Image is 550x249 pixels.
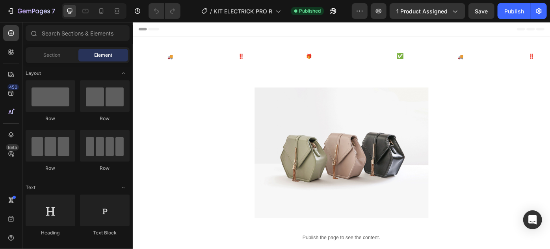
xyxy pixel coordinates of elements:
div: 450 [7,84,19,90]
div: Row [80,115,130,122]
span: KIT ELECTRICK PRO R [214,7,272,15]
span: Layout [26,70,41,77]
button: 1 product assigned [390,3,465,19]
span: 1 product assigned [396,7,448,15]
p: 7 [52,6,55,16]
p: PAGO AL RECIBIR 🎁 [150,34,203,43]
span: Element [94,52,112,59]
span: Published [299,7,321,15]
span: Save [475,8,488,15]
p: Publish the page to see the content. [192,240,280,248]
p: ENVIO GRATIS 🚚 [331,35,375,44]
span: Toggle open [117,67,130,80]
span: Section [44,52,61,59]
p: DESCUENTO [DATE][DATE] 20% [176,6,290,13]
span: / [210,7,212,15]
div: Row [26,165,75,172]
div: Publish [504,7,524,15]
button: 7 [3,3,59,19]
button: Publish [498,3,531,19]
div: Beta [6,144,19,151]
input: Search Sections & Elements [26,25,130,41]
div: Undo/Redo [149,3,180,19]
div: Open Intercom Messenger [523,210,542,229]
button: Save [468,3,494,19]
iframe: Design area [133,22,550,249]
p: DILE ADIOS A LA CURVAS QUE NO QUIERES [329,6,488,13]
p: GARANTIA EXTENDIDA ✅ [226,33,307,45]
p: ÚLTIMAS UNIDADES‼️ [398,34,455,43]
span: Text [26,184,35,191]
div: Row [26,115,75,122]
div: Text Block [80,229,130,236]
div: Row [80,165,130,172]
span: Toggle open [117,181,130,194]
div: Heading [26,229,75,236]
